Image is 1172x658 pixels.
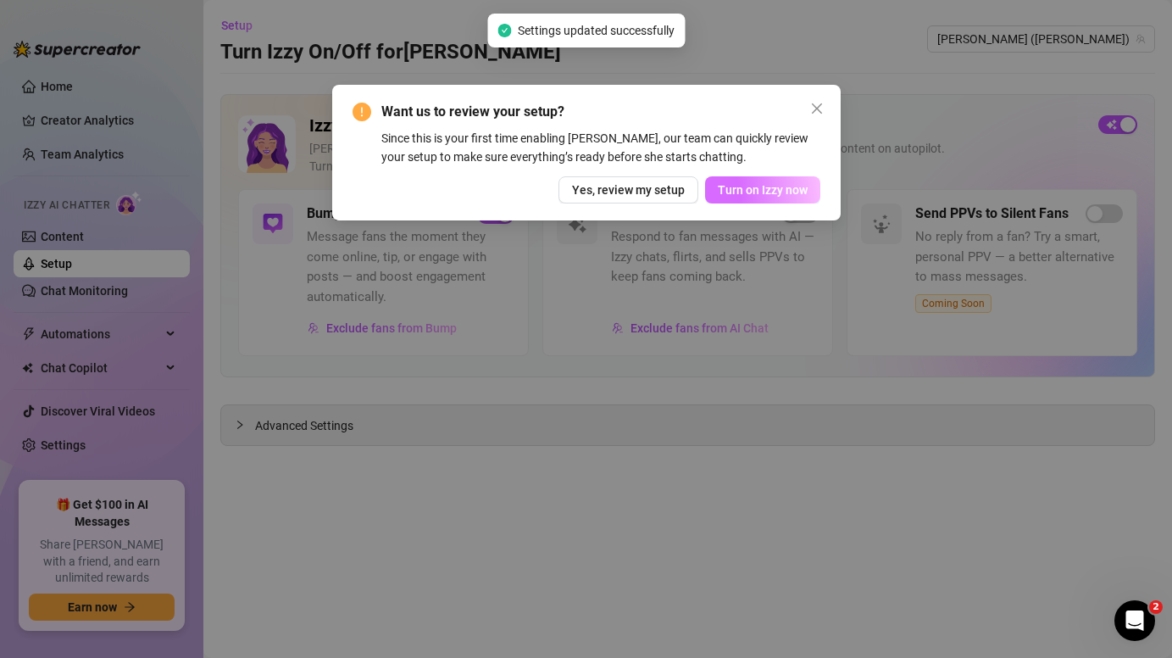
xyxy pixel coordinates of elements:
[518,21,675,40] span: Settings updated successfully
[718,183,808,197] span: Turn on Izzy now
[1114,600,1155,641] iframe: Intercom live chat
[705,176,820,204] button: Turn on Izzy now
[572,183,685,197] span: Yes, review my setup
[381,129,820,166] div: Since this is your first time enabling [PERSON_NAME], our team can quickly review your setup to m...
[803,102,830,115] span: Close
[803,95,830,122] button: Close
[1149,600,1163,614] span: 2
[497,24,511,37] span: check-circle
[558,176,698,204] button: Yes, review my setup
[810,102,824,115] span: close
[381,102,820,122] span: Want us to review your setup?
[353,103,371,121] span: exclamation-circle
